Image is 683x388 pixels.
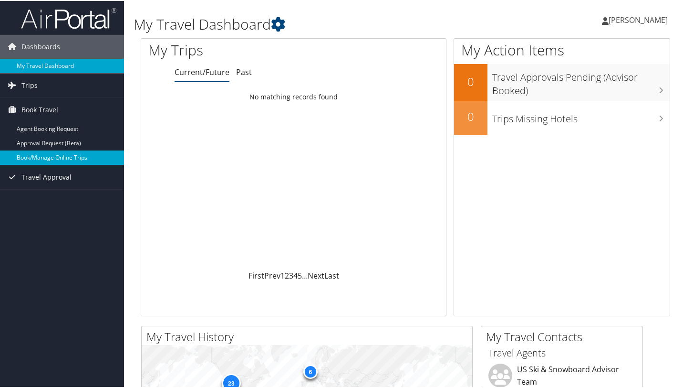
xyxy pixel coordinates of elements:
h1: My Action Items [454,39,670,59]
span: Travel Approval [21,164,72,188]
img: airportal-logo.png [21,6,116,29]
a: 5 [298,269,302,280]
a: 2 [285,269,289,280]
a: 4 [293,269,298,280]
a: First [248,269,264,280]
h2: My Travel Contacts [486,328,642,344]
h2: 0 [454,73,487,89]
a: Prev [264,269,280,280]
div: 6 [303,364,317,378]
a: Past [236,66,252,76]
a: [PERSON_NAME] [602,5,677,33]
a: 0Trips Missing Hotels [454,100,670,134]
h1: My Travel Dashboard [134,13,496,33]
a: Next [308,269,324,280]
a: 0Travel Approvals Pending (Advisor Booked) [454,63,670,100]
h3: Travel Approvals Pending (Advisor Booked) [492,65,670,97]
span: Dashboards [21,34,60,58]
a: Current/Future [175,66,229,76]
span: … [302,269,308,280]
h2: 0 [454,108,487,124]
span: Trips [21,73,38,97]
h1: My Trips [148,39,312,59]
td: No matching records found [141,87,446,105]
h3: Trips Missing Hotels [492,107,670,125]
a: Last [324,269,339,280]
h2: My Travel History [146,328,472,344]
h3: Travel Agents [488,345,635,359]
a: 3 [289,269,293,280]
span: Book Travel [21,97,58,121]
a: 1 [280,269,285,280]
span: [PERSON_NAME] [609,14,668,24]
